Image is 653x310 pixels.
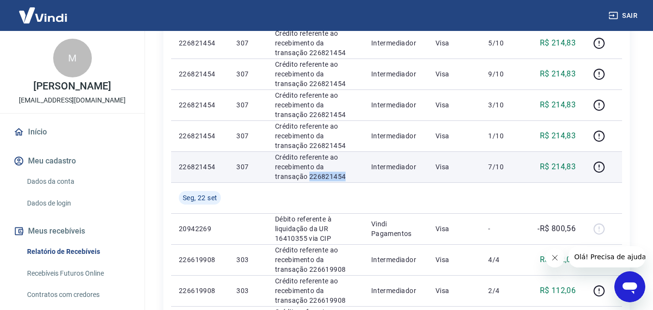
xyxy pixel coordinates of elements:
p: 20942269 [179,224,221,234]
span: Olá! Precisa de ajuda? [6,7,81,15]
div: M [53,39,92,77]
p: Visa [435,255,473,265]
iframe: Fechar mensagem [545,248,565,267]
p: [PERSON_NAME] [33,81,111,91]
p: 307 [236,69,259,79]
p: - [488,224,517,234]
p: Crédito referente ao recebimento da transação 226619908 [275,245,356,274]
p: 226821454 [179,69,221,79]
p: Crédito referente ao recebimento da transação 226821454 [275,121,356,150]
a: Contratos com credores [23,285,133,305]
p: Crédito referente ao recebimento da transação 226821454 [275,29,356,58]
a: Início [12,121,133,143]
p: 7/10 [488,162,517,172]
p: 226821454 [179,162,221,172]
p: Intermediador [371,100,420,110]
p: Visa [435,100,473,110]
p: Intermediador [371,255,420,265]
p: R$ 112,07 [540,254,576,266]
p: Visa [435,38,473,48]
button: Meu cadastro [12,150,133,172]
p: 4/4 [488,255,517,265]
a: Recebíveis Futuros Online [23,264,133,283]
a: Dados de login [23,193,133,213]
p: R$ 214,83 [540,99,576,111]
iframe: Mensagem da empresa [568,246,645,267]
p: R$ 214,83 [540,37,576,49]
p: 226619908 [179,286,221,295]
button: Sair [607,7,641,25]
p: Intermediador [371,69,420,79]
p: 303 [236,286,259,295]
p: 303 [236,255,259,265]
p: 307 [236,100,259,110]
p: R$ 214,83 [540,68,576,80]
p: Intermediador [371,162,420,172]
p: Intermediador [371,286,420,295]
p: 307 [236,162,259,172]
p: Crédito referente ao recebimento da transação 226821454 [275,59,356,89]
p: Vindi Pagamentos [371,219,420,238]
p: Visa [435,69,473,79]
p: 3/10 [488,100,517,110]
span: Seg, 22 set [183,193,217,203]
p: Visa [435,286,473,295]
p: 226619908 [179,255,221,265]
p: 9/10 [488,69,517,79]
p: 226821454 [179,100,221,110]
p: Intermediador [371,131,420,141]
p: 226821454 [179,131,221,141]
p: Crédito referente ao recebimento da transação 226619908 [275,276,356,305]
p: R$ 214,83 [540,130,576,142]
p: 5/10 [488,38,517,48]
iframe: Botão para abrir a janela de mensagens [614,271,645,302]
p: 1/10 [488,131,517,141]
p: Visa [435,131,473,141]
p: 226821454 [179,38,221,48]
a: Relatório de Recebíveis [23,242,133,262]
p: Intermediador [371,38,420,48]
p: 307 [236,131,259,141]
button: Meus recebíveis [12,221,133,242]
p: Visa [435,224,473,234]
a: Dados da conta [23,172,133,192]
img: Vindi [12,0,74,30]
p: [EMAIL_ADDRESS][DOMAIN_NAME] [19,95,126,105]
p: R$ 112,06 [540,285,576,296]
p: -R$ 800,56 [537,223,576,235]
p: Crédito referente ao recebimento da transação 226821454 [275,152,356,181]
p: 2/4 [488,286,517,295]
p: Débito referente à liquidação da UR 16410355 via CIP [275,214,356,243]
p: Crédito referente ao recebimento da transação 226821454 [275,90,356,119]
p: Visa [435,162,473,172]
p: 307 [236,38,259,48]
p: R$ 214,83 [540,161,576,173]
